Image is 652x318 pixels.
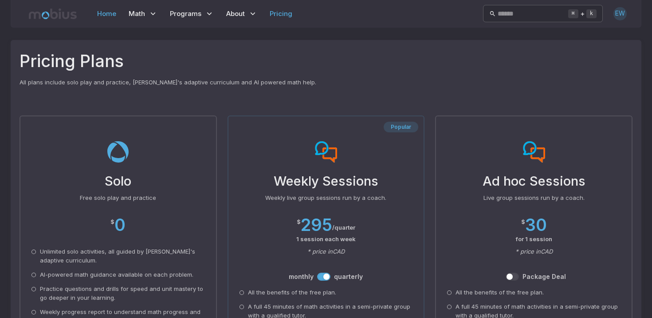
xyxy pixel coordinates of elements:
[170,9,201,19] span: Programs
[301,215,332,235] h2: 295
[40,270,193,279] p: AI-powered math guidance available on each problem.
[447,235,621,244] p: for 1 session
[315,141,337,163] img: weekly-sessions-plan-img
[613,7,627,20] div: EW
[522,272,566,281] label: Package Deal
[107,141,129,163] img: solo-plan-img
[521,218,525,227] p: $
[586,9,597,18] kbd: k
[568,9,578,18] kbd: ⌘
[384,123,418,131] span: Popular
[525,215,547,235] h2: 30
[267,4,295,24] a: Pricing
[31,194,205,203] p: Free solo play and practice
[297,218,301,227] p: $
[239,235,413,244] p: 1 session each week
[239,171,413,191] h3: Weekly Sessions
[239,194,413,203] p: Weekly live group sessions run by a coach.
[456,288,544,297] p: All the benefits of the free plan.
[239,247,413,256] p: * price in CAD
[94,4,119,24] a: Home
[129,9,145,19] span: Math
[226,9,245,19] span: About
[31,171,205,191] h3: Solo
[20,49,632,74] h2: Pricing Plans
[248,288,336,297] p: All the benefits of the free plan.
[20,78,632,87] p: All plans include solo play and practice, [PERSON_NAME]'s adaptive curriculum and AI powered math...
[114,215,126,235] h2: 0
[110,218,114,227] p: $
[40,285,205,302] p: Practice questions and drills for speed and unit mastery to go deeper in your learning.
[334,272,363,281] label: quarterly
[332,223,355,232] p: / quarter
[568,8,597,19] div: +
[447,247,621,256] p: * price in CAD
[447,171,621,191] h3: Ad hoc Sessions
[40,247,205,265] p: Unlimited solo activities, all guided by [PERSON_NAME]'s adaptive curriculum.
[523,141,545,163] img: ad-hoc sessions-plan-img
[447,194,621,203] p: Live group sessions run by a coach.
[289,272,314,281] label: month ly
